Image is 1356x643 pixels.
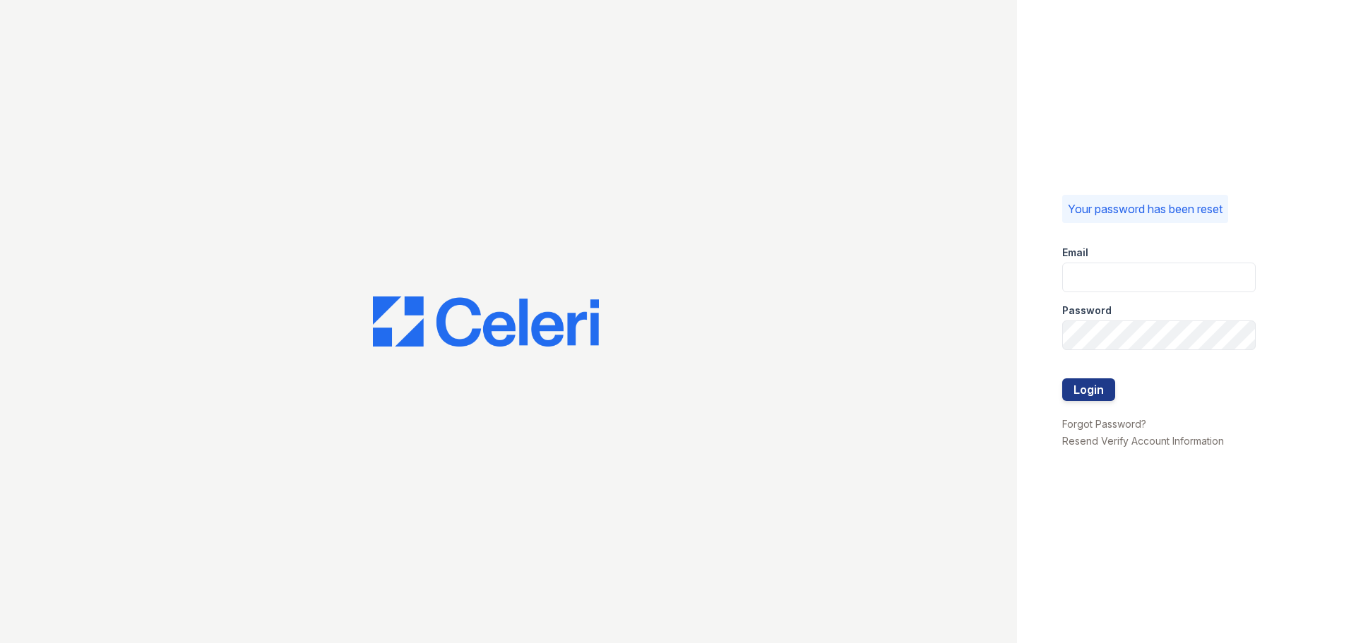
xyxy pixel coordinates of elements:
label: Password [1062,304,1112,318]
p: Your password has been reset [1068,200,1223,217]
button: Login [1062,378,1115,401]
a: Forgot Password? [1062,418,1146,430]
a: Resend Verify Account Information [1062,435,1224,447]
img: CE_Logo_Blue-a8612792a0a2168367f1c8372b55b34899dd931a85d93a1a3d3e32e68fde9ad4.png [373,296,599,347]
label: Email [1062,246,1088,260]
